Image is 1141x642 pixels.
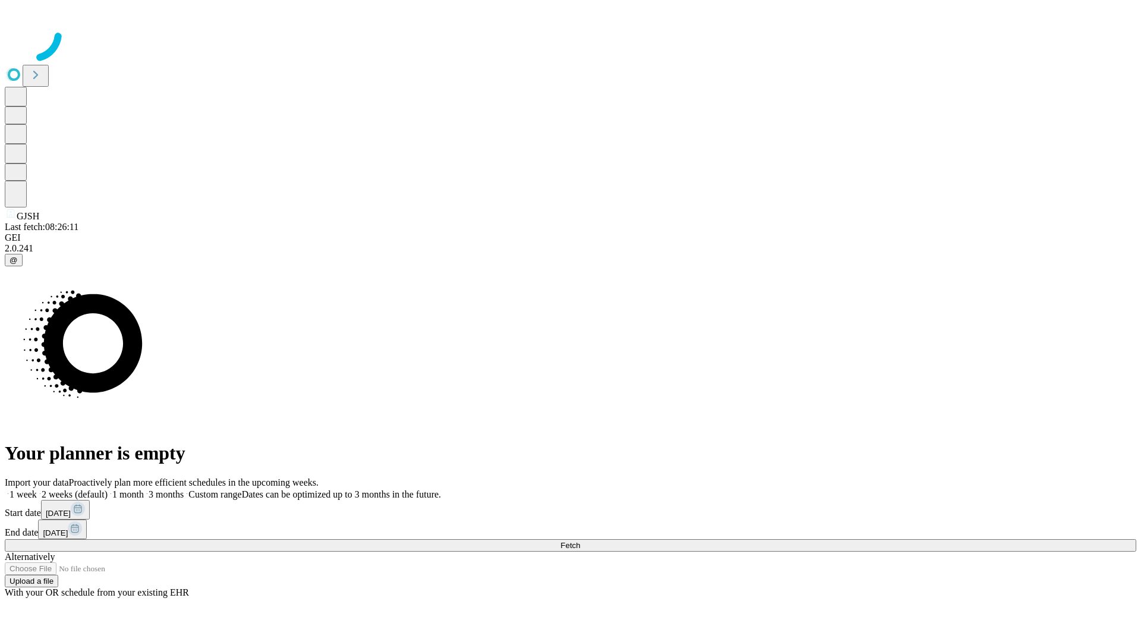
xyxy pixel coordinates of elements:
[560,541,580,550] span: Fetch
[69,477,319,487] span: Proactively plan more efficient schedules in the upcoming weeks.
[5,575,58,587] button: Upload a file
[5,500,1136,520] div: Start date
[5,520,1136,539] div: End date
[42,489,108,499] span: 2 weeks (default)
[5,442,1136,464] h1: Your planner is empty
[149,489,184,499] span: 3 months
[5,477,69,487] span: Import your data
[41,500,90,520] button: [DATE]
[43,528,68,537] span: [DATE]
[5,232,1136,243] div: GEI
[46,509,71,518] span: [DATE]
[10,489,37,499] span: 1 week
[188,489,241,499] span: Custom range
[5,243,1136,254] div: 2.0.241
[5,587,189,597] span: With your OR schedule from your existing EHR
[112,489,144,499] span: 1 month
[5,254,23,266] button: @
[242,489,441,499] span: Dates can be optimized up to 3 months in the future.
[5,222,78,232] span: Last fetch: 08:26:11
[17,211,39,221] span: GJSH
[5,552,55,562] span: Alternatively
[38,520,87,539] button: [DATE]
[5,539,1136,552] button: Fetch
[10,256,18,265] span: @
